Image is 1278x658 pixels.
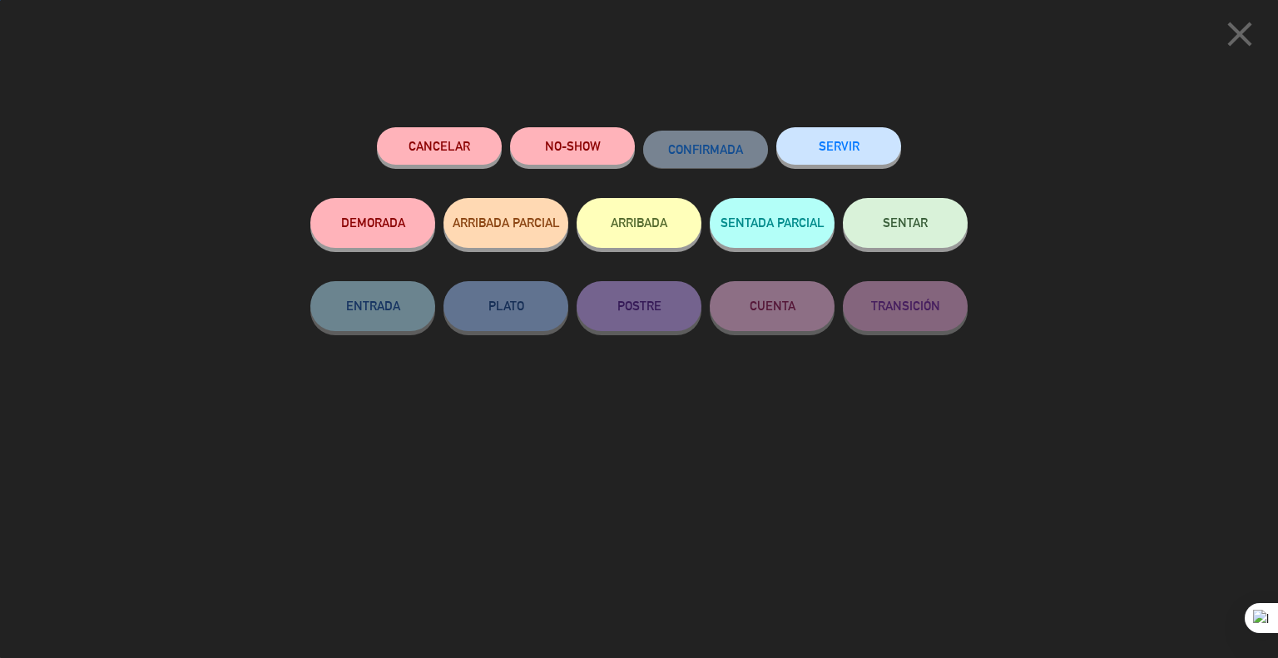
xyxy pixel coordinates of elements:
button: close [1214,12,1266,62]
button: CONFIRMADA [643,131,768,168]
button: PLATO [443,281,568,331]
button: SENTADA PARCIAL [710,198,835,248]
i: close [1219,13,1261,55]
button: CUENTA [710,281,835,331]
button: ENTRADA [310,281,435,331]
button: Cancelar [377,127,502,165]
button: SERVIR [776,127,901,165]
button: POSTRE [577,281,701,331]
button: TRANSICIÓN [843,281,968,331]
button: DEMORADA [310,198,435,248]
button: NO-SHOW [510,127,635,165]
button: ARRIBADA PARCIAL [443,198,568,248]
span: ARRIBADA PARCIAL [453,215,560,230]
button: SENTAR [843,198,968,248]
span: CONFIRMADA [668,142,743,156]
button: ARRIBADA [577,198,701,248]
span: SENTAR [883,215,928,230]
